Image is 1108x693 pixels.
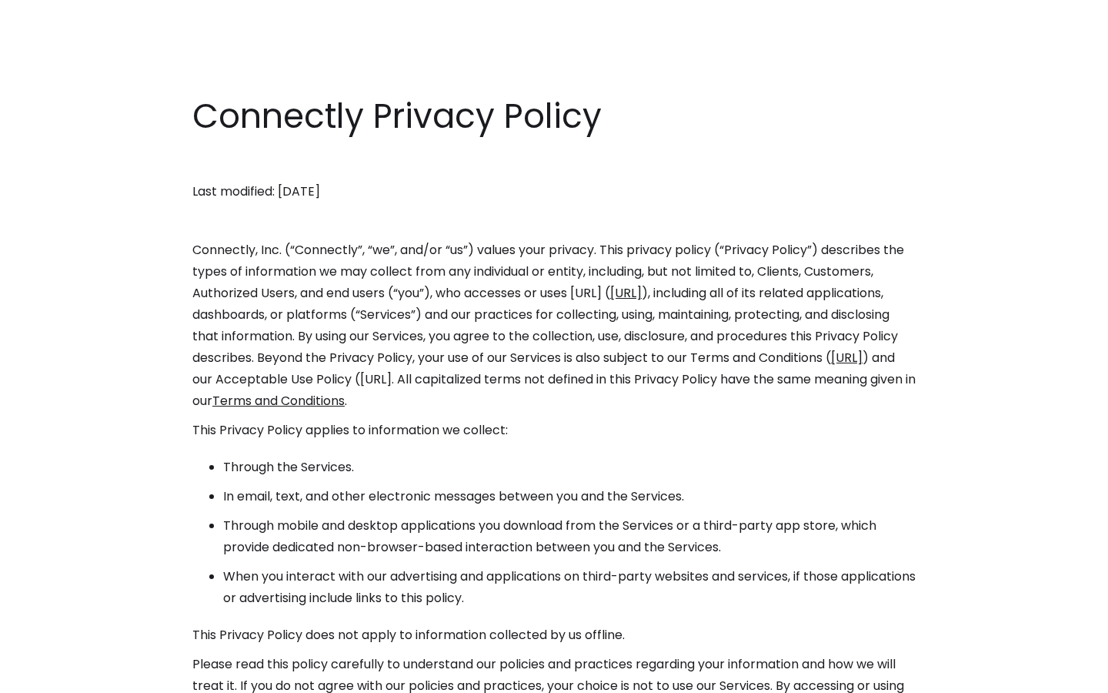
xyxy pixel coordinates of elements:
[831,349,863,367] a: [URL]
[192,210,916,232] p: ‍
[15,665,92,688] aside: Language selected: English
[192,152,916,173] p: ‍
[223,515,916,558] li: Through mobile and desktop applications you download from the Services or a third-party app store...
[610,284,642,302] a: [URL]
[223,457,916,478] li: Through the Services.
[223,566,916,609] li: When you interact with our advertising and applications on third-party websites and services, if ...
[192,181,916,203] p: Last modified: [DATE]
[192,92,916,140] h1: Connectly Privacy Policy
[223,486,916,507] li: In email, text, and other electronic messages between you and the Services.
[192,420,916,441] p: This Privacy Policy applies to information we collect:
[192,624,916,646] p: This Privacy Policy does not apply to information collected by us offline.
[212,392,345,410] a: Terms and Conditions
[192,239,916,412] p: Connectly, Inc. (“Connectly”, “we”, and/or “us”) values your privacy. This privacy policy (“Priva...
[31,666,92,688] ul: Language list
